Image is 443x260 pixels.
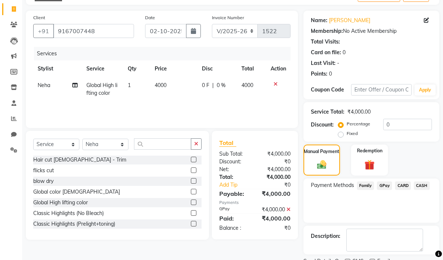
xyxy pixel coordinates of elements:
[311,27,432,35] div: No Active Membership
[53,24,134,38] input: Search by Name/Mobile/Email/Code
[214,173,255,181] div: Total:
[311,70,327,78] div: Points:
[198,60,237,77] th: Disc
[255,173,296,181] div: ₹4,000.00
[311,232,340,240] div: Description:
[314,159,330,170] img: _cash.svg
[347,130,358,137] label: Fixed
[311,17,327,24] div: Name:
[214,189,255,198] div: Payable:
[357,181,374,190] span: Family
[329,17,370,24] a: [PERSON_NAME]
[311,181,354,189] span: Payment Methods
[214,214,255,223] div: Paid:
[212,14,244,21] label: Invoice Number
[33,24,54,38] button: +91
[33,199,88,207] div: Global High lifting color
[329,70,332,78] div: 0
[311,59,336,67] div: Last Visit:
[82,60,123,77] th: Service
[86,82,117,96] span: Global High lifting color
[123,60,151,77] th: Qty
[255,189,296,198] div: ₹4,000.00
[134,138,191,150] input: Search or Scan
[33,167,54,174] div: flicks cut
[33,60,82,77] th: Stylist
[311,27,343,35] div: Membership:
[212,82,214,89] span: |
[34,47,296,60] div: Services
[214,166,255,173] div: Net:
[219,139,236,147] span: Total
[214,150,255,158] div: Sub Total:
[255,150,296,158] div: ₹4,000.00
[33,156,126,164] div: Hair cut [DEMOGRAPHIC_DATA] - Trim
[255,158,296,166] div: ₹0
[311,49,341,56] div: Card on file:
[38,82,50,89] span: Neha
[214,181,262,189] a: Add Tip
[414,181,430,190] span: CASH
[219,200,291,206] div: Payments
[343,49,346,56] div: 0
[361,159,378,171] img: _gift.svg
[214,206,255,214] div: GPay
[357,148,382,154] label: Redemption
[347,121,370,127] label: Percentage
[237,60,266,77] th: Total
[33,188,120,196] div: Global color [DEMOGRAPHIC_DATA]
[150,60,198,77] th: Price
[128,82,131,89] span: 1
[377,181,392,190] span: GPay
[214,224,255,232] div: Balance :
[262,181,296,189] div: ₹0
[33,177,54,185] div: blow dry
[33,220,115,228] div: Classic Highlights (Prelight+toning)
[311,38,340,46] div: Total Visits:
[202,82,209,89] span: 0 F
[311,108,344,116] div: Service Total:
[266,60,291,77] th: Action
[255,166,296,173] div: ₹4,000.00
[351,84,412,96] input: Enter Offer / Coupon Code
[33,14,45,21] label: Client
[214,158,255,166] div: Discount:
[241,82,253,89] span: 4000
[33,209,104,217] div: Classic Highlights (No Bleach)
[217,82,226,89] span: 0 %
[311,86,351,94] div: Coupon Code
[255,206,296,214] div: ₹4,000.00
[155,82,166,89] span: 4000
[255,214,296,223] div: ₹4,000.00
[395,181,411,190] span: CARD
[337,59,339,67] div: -
[255,224,296,232] div: ₹0
[311,121,334,129] div: Discount:
[415,84,436,96] button: Apply
[304,148,339,155] label: Manual Payment
[145,14,155,21] label: Date
[347,108,371,116] div: ₹4,000.00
